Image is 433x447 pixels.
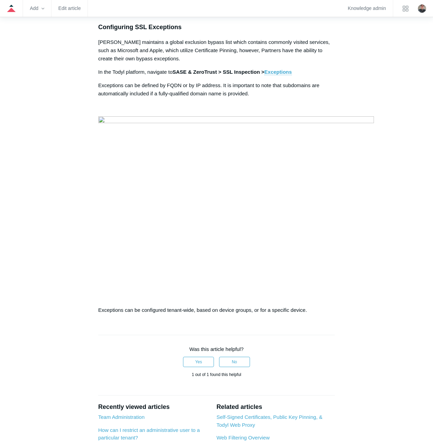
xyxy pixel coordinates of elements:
img: 43106463926931 [98,116,374,287]
zd-hc-trigger: Add [30,7,44,10]
a: Knowledge admin [348,7,386,10]
zd-hc-trigger: Click your profile icon to open the profile menu [418,4,426,13]
strong: SASE & ZeroTrust > SSL Inspection > [173,69,264,75]
a: Self-Signed Certificates, Public Key Pinning, & Todyl Web Proxy [216,414,322,428]
a: Web Filtering Overview [216,435,270,440]
img: user avatar [418,4,426,13]
span: Was this article helpful? [190,346,244,352]
button: This article was helpful [183,357,214,367]
a: Team Administration [98,414,145,420]
a: Exceptions [264,69,292,75]
h3: Configuring SSL Exceptions [98,22,335,32]
h2: Related articles [216,402,335,412]
h2: Recently viewed articles [98,402,210,412]
button: This article was not helpful [219,357,250,367]
a: How can I restrict an administrative user to a particular tenant? [98,427,200,441]
p: Exceptions can be configured tenant-wide, based on device groups, or for a specific device. [98,306,335,314]
span: 1 out of 1 found this helpful [192,372,241,377]
p: Exceptions can be defined by FQDN or by IP address. It is important to note that subdomains are a... [98,81,335,98]
p: In the Todyl platform, navigate to [98,68,335,76]
p: [PERSON_NAME] maintains a global exclusion bypass list which contains commonly visited services, ... [98,38,335,63]
a: Edit article [58,7,81,10]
